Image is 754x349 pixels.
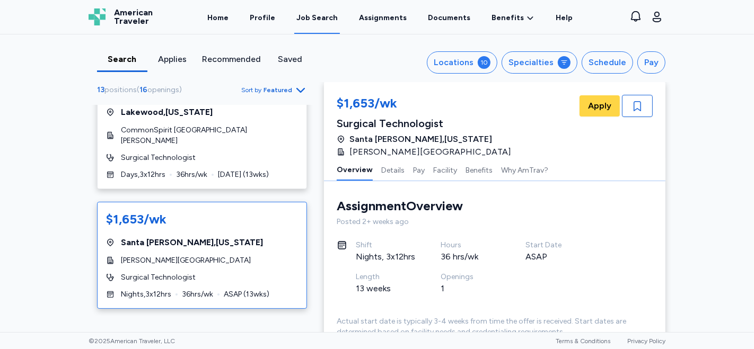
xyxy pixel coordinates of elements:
div: Nights, 3x12hrs [356,250,415,263]
span: American Traveler [114,8,153,25]
span: Surgical Technologist [121,153,196,163]
span: [DATE] ( 13 wks) [218,169,269,180]
div: Shift [356,240,415,250]
span: openings [147,85,179,94]
div: Schedule [589,56,626,69]
div: Start Date [525,240,585,250]
a: Benefits [492,13,534,23]
span: positions [104,85,137,94]
span: Apply [588,100,611,112]
span: Featured [264,86,292,94]
div: Posted 2+ weeks ago [337,217,653,227]
button: Overview [337,158,373,181]
div: Search [101,53,143,66]
span: Surgical Technologist [121,272,196,283]
span: [PERSON_NAME][GEOGRAPHIC_DATA] [349,146,511,158]
button: Why AmTrav? [501,158,548,181]
span: 36 hrs/wk [176,169,207,180]
div: ASAP [525,250,585,263]
span: © 2025 American Traveler, LLC [89,337,175,345]
a: Privacy Policy [627,337,665,345]
div: Pay [644,56,659,69]
div: $1,653/wk [337,95,518,114]
div: Job Search [296,13,338,23]
div: $1,653/wk [106,211,166,228]
button: Details [381,158,405,181]
button: Benefits [466,158,493,181]
button: Sort byFeatured [241,84,307,96]
div: ( ) [97,85,186,95]
div: Saved [269,53,311,66]
div: Actual start date is typically 3-4 weeks from time the offer is received. Start dates are determi... [337,316,653,337]
span: Santa [PERSON_NAME] , [US_STATE] [349,133,492,146]
div: Assignment Overview [337,198,463,214]
span: 36 hrs/wk [182,289,213,300]
a: Terms & Conditions [556,337,610,345]
div: Specialties [508,56,554,69]
div: Applies [152,53,194,66]
button: Specialties [502,51,577,74]
button: Apply [580,95,620,117]
div: Surgical Technologist [337,116,518,131]
span: ASAP ( 13 wks) [224,289,269,300]
button: Facility [433,158,457,181]
span: 16 [139,85,147,94]
div: 13 weeks [356,282,415,295]
span: Nights , 3 x 12 hrs [121,289,171,300]
div: Recommended [202,53,261,66]
span: Santa [PERSON_NAME] , [US_STATE] [121,236,263,249]
div: Hours [441,240,500,250]
div: 36 hrs/wk [441,250,500,263]
span: Days , 3 x 12 hrs [121,169,165,180]
div: Openings [441,272,500,282]
div: 10 [478,56,490,69]
span: 13 [97,85,104,94]
div: 1 [441,282,500,295]
span: Lakewood , [US_STATE] [121,106,213,119]
span: Sort by [241,86,261,94]
button: Locations10 [427,51,497,74]
img: Logo [89,8,106,25]
div: Length [356,272,415,282]
a: Job Search [294,1,340,34]
span: Benefits [492,13,524,23]
div: Locations [434,56,474,69]
button: Pay [637,51,665,74]
button: Pay [413,158,425,181]
span: CommonSpirit [GEOGRAPHIC_DATA][PERSON_NAME] [121,125,298,146]
button: Schedule [582,51,633,74]
span: [PERSON_NAME][GEOGRAPHIC_DATA] [121,255,251,266]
